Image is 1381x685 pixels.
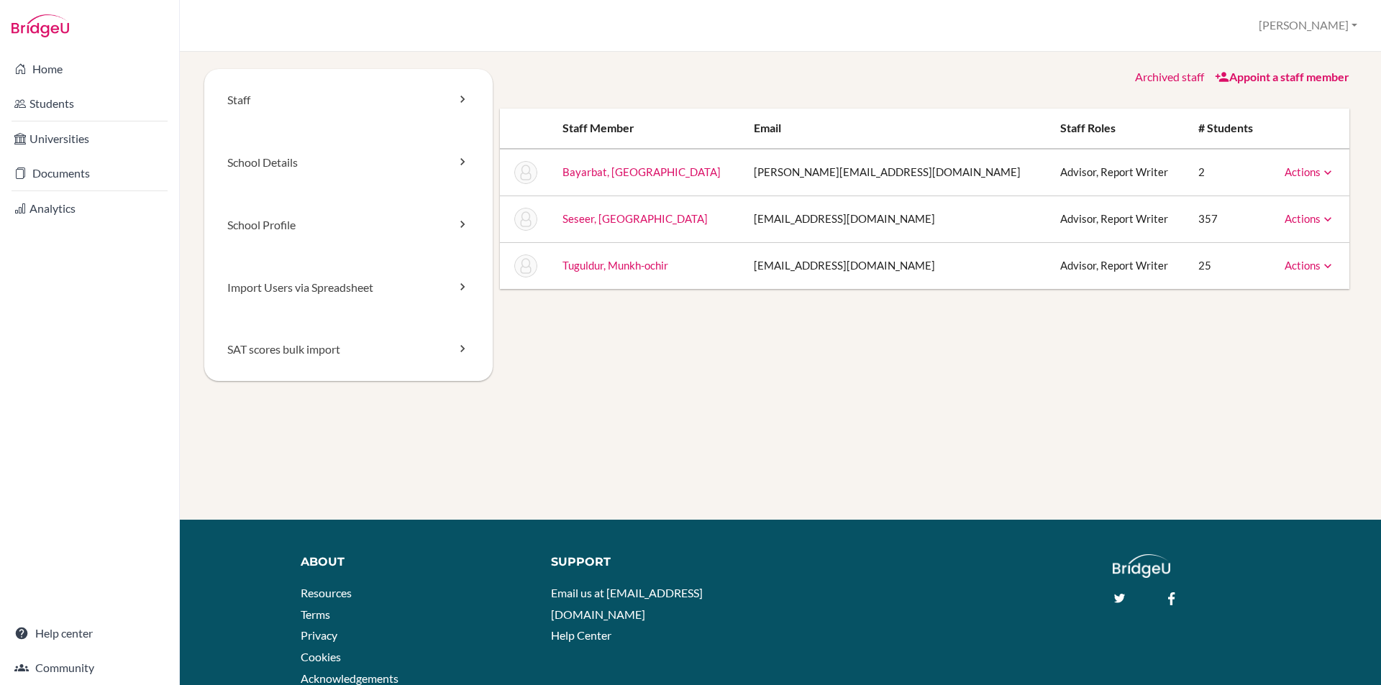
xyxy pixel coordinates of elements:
a: Acknowledgements [301,671,398,685]
a: Home [3,55,176,83]
a: Help Center [551,628,611,642]
a: Resources [301,586,352,599]
a: Tuguldur, Munkh-ochir [562,259,668,272]
img: Bridge-U [12,14,69,37]
th: # students [1187,109,1269,149]
td: Advisor, Report Writer [1049,242,1187,289]
a: School Details [204,132,493,194]
th: Staff member [551,109,742,149]
a: Email us at [EMAIL_ADDRESS][DOMAIN_NAME] [551,586,703,621]
a: Import Users via Spreadsheet [204,257,493,319]
a: Documents [3,159,176,188]
img: Munkh-ochir Tuguldur [514,254,537,277]
a: Universities [3,124,176,153]
img: Nandin Bayarbat [514,161,537,184]
td: [EMAIL_ADDRESS][DOMAIN_NAME] [742,196,1049,242]
img: logo_white@2x-f4f0deed5e89b7ecb1c2cc34c3e3d731f90f0f143d5ea2071677605dd97b5244.png [1113,554,1171,578]
td: 25 [1187,242,1269,289]
a: Bayarbat, [GEOGRAPHIC_DATA] [562,165,721,178]
td: 357 [1187,196,1269,242]
a: Seseer, [GEOGRAPHIC_DATA] [562,212,708,225]
a: Actions [1285,259,1335,272]
a: Students [3,89,176,118]
img: Uyanga Seseer [514,208,537,231]
a: Cookies [301,650,341,663]
a: Help center [3,619,176,648]
div: Support [551,554,767,571]
th: Staff roles [1049,109,1187,149]
button: [PERSON_NAME] [1252,12,1364,39]
td: Advisor, Report Writer [1049,149,1187,196]
td: [PERSON_NAME][EMAIL_ADDRESS][DOMAIN_NAME] [742,149,1049,196]
a: Staff [204,69,493,132]
td: Advisor, Report Writer [1049,196,1187,242]
a: SAT scores bulk import [204,318,493,381]
td: 2 [1187,149,1269,196]
a: Archived staff [1135,70,1204,83]
a: Actions [1285,212,1335,225]
a: Appoint a staff member [1215,70,1349,83]
a: Actions [1285,165,1335,178]
a: Analytics [3,194,176,223]
a: Terms [301,607,330,621]
th: Email [742,109,1049,149]
td: [EMAIL_ADDRESS][DOMAIN_NAME] [742,242,1049,289]
a: Privacy [301,628,337,642]
a: Community [3,653,176,682]
div: About [301,554,530,571]
a: School Profile [204,194,493,257]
